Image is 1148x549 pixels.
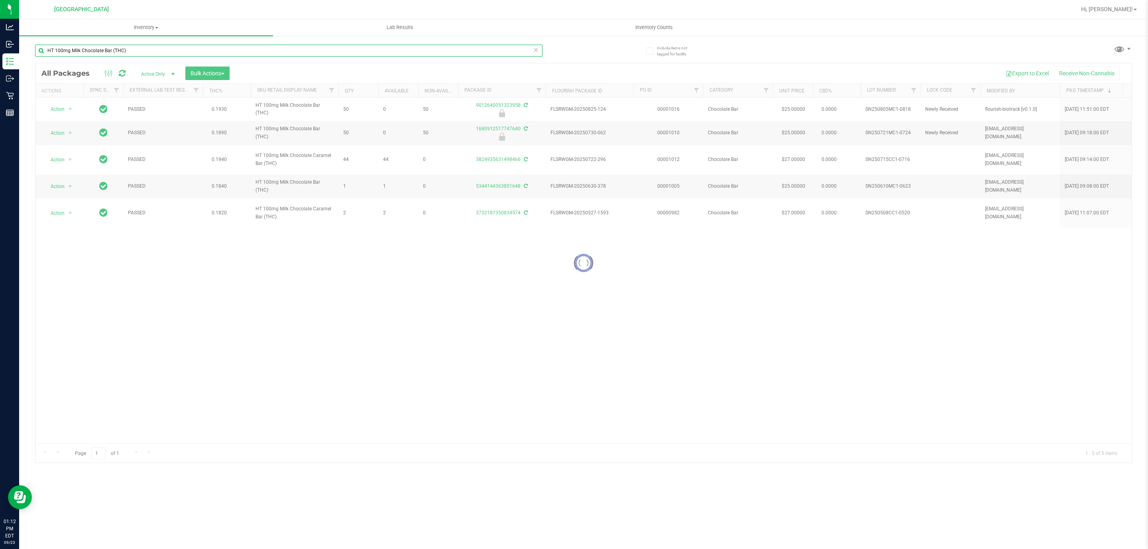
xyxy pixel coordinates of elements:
a: Inventory [19,19,273,36]
a: Lab Results [273,19,527,36]
a: Inventory Counts [527,19,781,36]
input: Search Package ID, Item Name, SKU, Lot or Part Number... [35,45,543,57]
span: Inventory [19,24,273,31]
span: [GEOGRAPHIC_DATA] [54,6,109,13]
span: Lab Results [376,24,424,31]
inline-svg: Analytics [6,23,14,31]
p: 09/23 [4,539,16,545]
inline-svg: Retail [6,92,14,100]
inline-svg: Outbound [6,75,14,82]
inline-svg: Inventory [6,57,14,65]
p: 01:12 PM EDT [4,518,16,539]
span: Inventory Counts [625,24,684,31]
span: Include items not tagged for facility [657,45,697,57]
span: Hi, [PERSON_NAME]! [1081,6,1133,12]
inline-svg: Reports [6,109,14,117]
inline-svg: Inbound [6,40,14,48]
span: Clear [533,45,539,55]
iframe: Resource center [8,485,32,509]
